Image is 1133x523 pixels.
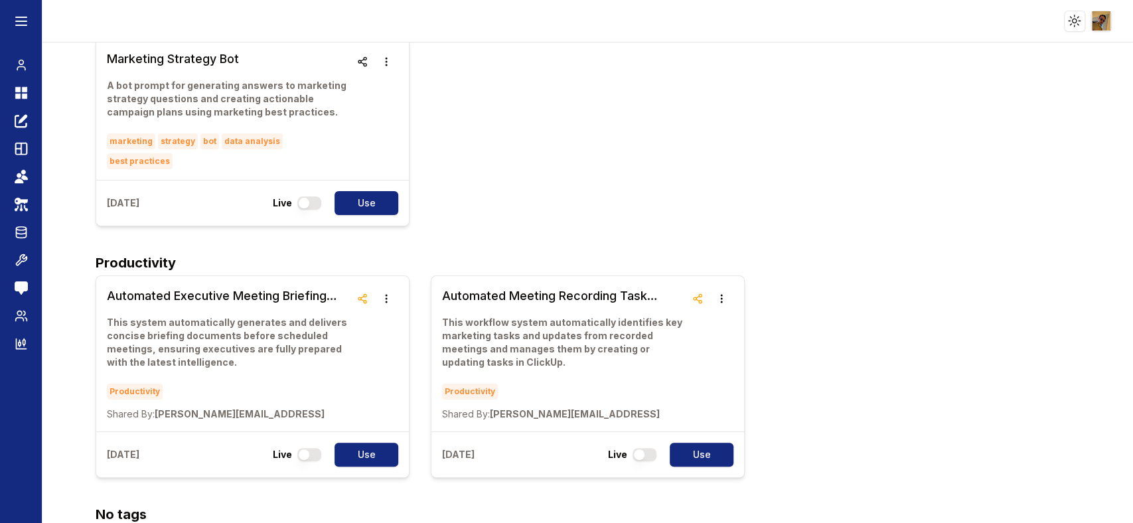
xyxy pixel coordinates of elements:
span: Shared By: [442,408,490,419]
img: feedback [15,281,28,295]
p: [DATE] [107,448,139,461]
a: Use [327,191,398,215]
span: Shared By: [107,408,155,419]
span: data analysis [222,133,283,149]
p: A bot prompt for generating answers to marketing strategy questions and creating actionable campa... [107,79,350,119]
a: Use [662,443,733,467]
h3: Automated Executive Meeting Briefing System [107,287,350,305]
span: bot [200,133,219,149]
span: Productivity [442,384,498,400]
button: Use [670,443,733,467]
button: Use [335,443,398,467]
p: Live [273,196,292,210]
p: [PERSON_NAME][EMAIL_ADDRESS] [442,408,686,421]
span: best practices [107,153,173,169]
p: [DATE] [107,196,139,210]
p: This workflow system automatically identifies key marketing tasks and updates from recorded meeti... [442,316,686,369]
p: [PERSON_NAME][EMAIL_ADDRESS] [107,408,350,421]
p: Live [608,448,627,461]
img: ACg8ocL-AA-IH69TDmxqebRqtuhIZVeiBSj8Y3qWulHXpMwmB02j8Yx_cw=s96-c [1092,11,1111,31]
span: strategy [158,133,198,149]
a: Automated Executive Meeting Briefing SystemThis system automatically generates and delivers conci... [107,287,350,421]
h2: Productivity [96,253,1080,273]
p: This system automatically generates and delivers concise briefing documents before scheduled meet... [107,316,350,369]
p: Live [273,448,292,461]
a: Use [327,443,398,467]
button: Use [335,191,398,215]
a: Marketing Strategy BotA bot prompt for generating answers to marketing strategy questions and cre... [107,50,350,169]
span: Productivity [107,384,163,400]
h3: Automated Meeting Recording Task Integration System [442,287,686,305]
a: Automated Meeting Recording Task Integration SystemThis workflow system automatically identifies ... [442,287,686,421]
h3: Marketing Strategy Bot [107,50,350,68]
span: marketing [107,133,155,149]
p: [DATE] [442,448,475,461]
